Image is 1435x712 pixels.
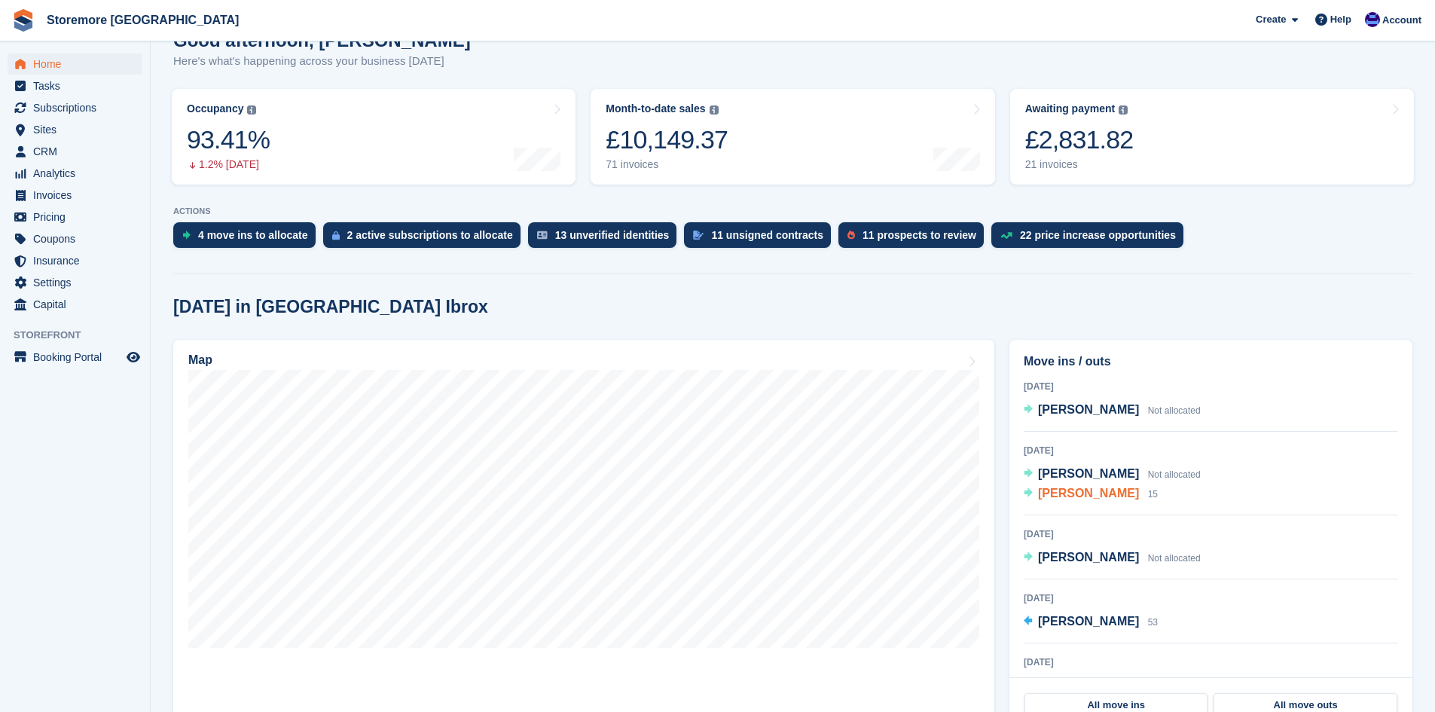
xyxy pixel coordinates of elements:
[1038,551,1139,564] span: [PERSON_NAME]
[8,53,142,75] a: menu
[1365,12,1380,27] img: Angela
[173,206,1412,216] p: ACTIONS
[8,250,142,271] a: menu
[1038,467,1139,480] span: [PERSON_NAME]
[1024,484,1158,504] a: [PERSON_NAME] 15
[33,163,124,184] span: Analytics
[1024,353,1398,371] h2: Move ins / outs
[33,119,124,140] span: Sites
[1010,89,1414,185] a: Awaiting payment £2,831.82 21 invoices
[173,297,488,317] h2: [DATE] in [GEOGRAPHIC_DATA] Ibrox
[1330,12,1351,27] span: Help
[555,229,670,241] div: 13 unverified identities
[606,124,728,155] div: £10,149.37
[8,119,142,140] a: menu
[606,102,705,115] div: Month-to-date sales
[1000,232,1012,239] img: price_increase_opportunities-93ffe204e8149a01c8c9dc8f82e8f89637d9d84a8eef4429ea346261dce0b2c0.svg
[187,102,243,115] div: Occupancy
[838,222,991,255] a: 11 prospects to review
[1382,13,1421,28] span: Account
[591,89,994,185] a: Month-to-date sales £10,149.37 71 invoices
[1024,444,1398,457] div: [DATE]
[711,229,823,241] div: 11 unsigned contracts
[33,206,124,228] span: Pricing
[1148,489,1158,500] span: 15
[8,141,142,162] a: menu
[173,53,471,70] p: Here's what's happening across your business [DATE]
[8,163,142,184] a: menu
[187,158,270,171] div: 1.2% [DATE]
[33,185,124,206] span: Invoices
[1025,102,1116,115] div: Awaiting payment
[187,124,270,155] div: 93.41%
[172,89,576,185] a: Occupancy 93.41% 1.2% [DATE]
[1119,105,1128,115] img: icon-info-grey-7440780725fd019a000dd9b08b2336e03edf1995a4989e88bcd33f0948082b44.svg
[1024,591,1398,605] div: [DATE]
[1148,469,1201,480] span: Not allocated
[247,105,256,115] img: icon-info-grey-7440780725fd019a000dd9b08b2336e03edf1995a4989e88bcd33f0948082b44.svg
[1148,405,1201,416] span: Not allocated
[8,272,142,293] a: menu
[8,75,142,96] a: menu
[528,222,685,255] a: 13 unverified identities
[33,228,124,249] span: Coupons
[188,353,212,367] h2: Map
[1024,613,1158,632] a: [PERSON_NAME] 53
[606,158,728,171] div: 71 invoices
[1148,617,1158,628] span: 53
[182,231,191,240] img: move_ins_to_allocate_icon-fdf77a2bb77ea45bf5b3d319d69a93e2d87916cf1d5bf7949dd705db3b84f3ca.svg
[1024,380,1398,393] div: [DATE]
[1148,553,1201,564] span: Not allocated
[537,231,548,240] img: verify_identity-adf6edd0f0f0b5bbfe63781bf79b02c33cf7c696d77639b501bdc392416b5a36.svg
[684,222,838,255] a: 11 unsigned contracts
[332,231,340,240] img: active_subscription_to_allocate_icon-d502201f5373d7db506a760aba3b589e785aa758c864c3986d89f69b8ff3...
[1024,465,1201,484] a: [PERSON_NAME] Not allocated
[693,231,704,240] img: contract_signature_icon-13c848040528278c33f63329250d36e43548de30e8caae1d1a13099fd9432cc5.svg
[991,222,1191,255] a: 22 price increase opportunities
[124,348,142,366] a: Preview store
[33,75,124,96] span: Tasks
[1024,655,1398,669] div: [DATE]
[8,347,142,368] a: menu
[1025,158,1134,171] div: 21 invoices
[1038,403,1139,416] span: [PERSON_NAME]
[863,229,976,241] div: 11 prospects to review
[173,222,323,255] a: 4 move ins to allocate
[1024,527,1398,541] div: [DATE]
[41,8,245,32] a: Storemore [GEOGRAPHIC_DATA]
[33,141,124,162] span: CRM
[8,294,142,315] a: menu
[33,97,124,118] span: Subscriptions
[198,229,308,241] div: 4 move ins to allocate
[33,272,124,293] span: Settings
[8,228,142,249] a: menu
[8,185,142,206] a: menu
[33,347,124,368] span: Booking Portal
[347,229,513,241] div: 2 active subscriptions to allocate
[8,206,142,228] a: menu
[710,105,719,115] img: icon-info-grey-7440780725fd019a000dd9b08b2336e03edf1995a4989e88bcd33f0948082b44.svg
[323,222,528,255] a: 2 active subscriptions to allocate
[1024,549,1201,568] a: [PERSON_NAME] Not allocated
[1038,615,1139,628] span: [PERSON_NAME]
[1256,12,1286,27] span: Create
[8,97,142,118] a: menu
[33,294,124,315] span: Capital
[847,231,855,240] img: prospect-51fa495bee0391a8d652442698ab0144808aea92771e9ea1ae160a38d050c398.svg
[1038,487,1139,500] span: [PERSON_NAME]
[33,53,124,75] span: Home
[33,250,124,271] span: Insurance
[1020,229,1176,241] div: 22 price increase opportunities
[1025,124,1134,155] div: £2,831.82
[14,328,150,343] span: Storefront
[12,9,35,32] img: stora-icon-8386f47178a22dfd0bd8f6a31ec36ba5ce8667c1dd55bd0f319d3a0aa187defe.svg
[1024,401,1201,420] a: [PERSON_NAME] Not allocated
